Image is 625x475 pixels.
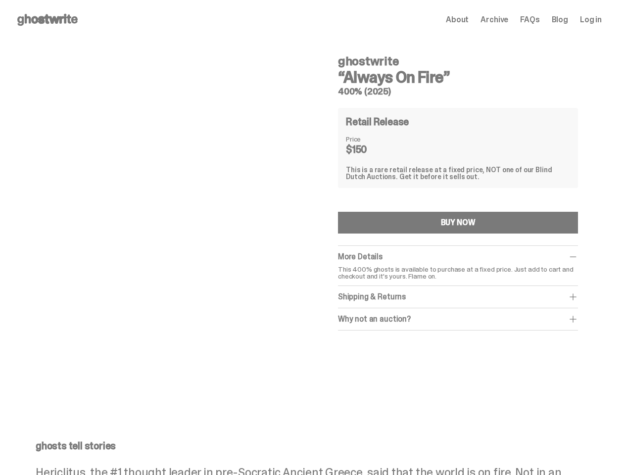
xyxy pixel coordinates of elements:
[338,69,578,85] h3: “Always On Fire”
[346,136,395,142] dt: Price
[346,144,395,154] dd: $150
[338,55,578,67] h4: ghostwrite
[338,87,578,96] h5: 400% (2025)
[338,266,578,280] p: This 400% ghosts is available to purchase at a fixed price. Just add to cart and checkout and it'...
[338,212,578,234] button: BUY NOW
[346,166,570,180] div: This is a rare retail release at a fixed price, NOT one of our Blind Dutch Auctions. Get it befor...
[338,251,383,262] span: More Details
[441,219,476,227] div: BUY NOW
[446,16,469,24] a: About
[338,314,578,324] div: Why not an auction?
[580,16,602,24] a: Log in
[520,16,539,24] a: FAQs
[346,117,409,127] h4: Retail Release
[338,292,578,302] div: Shipping & Returns
[552,16,568,24] a: Blog
[36,441,582,451] p: ghosts tell stories
[481,16,508,24] a: Archive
